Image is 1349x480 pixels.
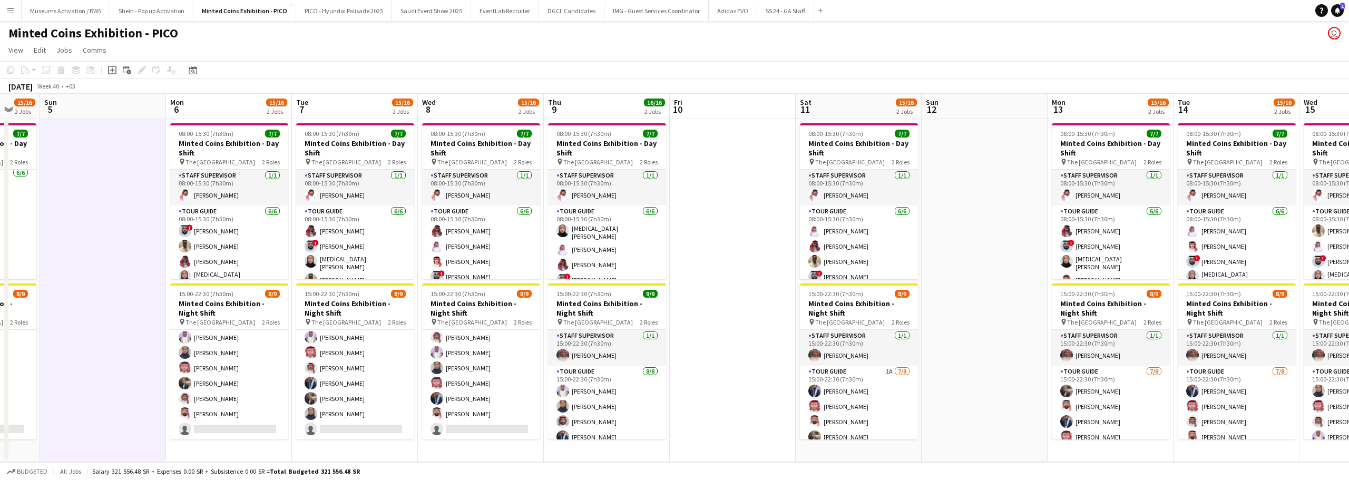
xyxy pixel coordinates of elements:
[1067,158,1137,166] span: The [GEOGRAPHIC_DATA]
[1178,97,1190,107] span: Tue
[514,158,532,166] span: 2 Roles
[1193,318,1263,326] span: The [GEOGRAPHIC_DATA]
[30,43,50,57] a: Edit
[1186,130,1241,138] span: 08:00-15:30 (7h30m)
[438,270,445,277] span: !
[388,318,406,326] span: 2 Roles
[548,123,666,279] app-job-card: 08:00-15:30 (7h30m)7/7Minted Coins Exhibition - Day Shift The [GEOGRAPHIC_DATA]2 RolesStaff Super...
[816,270,823,277] span: !
[1178,123,1296,279] app-job-card: 08:00-15:30 (7h30m)7/7Minted Coins Exhibition - Day Shift The [GEOGRAPHIC_DATA]2 RolesStaff Super...
[422,297,540,439] app-card-role: Tour Guide7/815:00-22:30 (7h30m)[PERSON_NAME][PERSON_NAME][PERSON_NAME][PERSON_NAME][PERSON_NAME]...
[548,283,666,439] app-job-card: 15:00-22:30 (7h30m)9/9Minted Coins Exhibition - Night Shift The [GEOGRAPHIC_DATA]2 RolesStaff Sup...
[1269,318,1287,326] span: 2 Roles
[1331,4,1344,17] a: 1
[8,45,23,55] span: View
[548,170,666,205] app-card-role: Staff Supervisor1/108:00-15:30 (7h30m)[PERSON_NAME]
[14,99,35,106] span: 15/16
[8,81,33,92] div: [DATE]
[312,240,319,246] span: !
[13,290,28,298] span: 8/9
[1052,123,1170,279] app-job-card: 08:00-15:30 (7h30m)7/7Minted Coins Exhibition - Day Shift The [GEOGRAPHIC_DATA]2 RolesStaff Super...
[800,283,918,439] app-job-card: 15:00-22:30 (7h30m)8/9Minted Coins Exhibition - Night Shift The [GEOGRAPHIC_DATA]2 RolesStaff Sup...
[422,170,540,205] app-card-role: Staff Supervisor1/108:00-15:30 (7h30m)[PERSON_NAME]
[895,130,910,138] span: 7/7
[391,130,406,138] span: 7/7
[392,1,471,21] button: Saudi Event Show 2025
[422,123,540,279] div: 08:00-15:30 (7h30m)7/7Minted Coins Exhibition - Day Shift The [GEOGRAPHIC_DATA]2 RolesStaff Super...
[1176,103,1190,115] span: 14
[800,299,918,318] h3: Minted Coins Exhibition - Night Shift
[1052,97,1065,107] span: Mon
[800,205,918,321] app-card-role: Tour Guide6/608:00-15:30 (7h30m)[PERSON_NAME][PERSON_NAME][PERSON_NAME]![PERSON_NAME]
[1178,170,1296,205] app-card-role: Staff Supervisor1/108:00-15:30 (7h30m)[PERSON_NAME]
[15,107,35,115] div: 2 Jobs
[548,299,666,318] h3: Minted Coins Exhibition - Night Shift
[83,45,106,55] span: Comms
[179,130,233,138] span: 08:00-15:30 (7h30m)
[391,290,406,298] span: 8/9
[422,283,540,439] div: 15:00-22:30 (7h30m)8/9Minted Coins Exhibition - Night Shift The [GEOGRAPHIC_DATA]2 Roles[PERSON_N...
[296,170,414,205] app-card-role: Staff Supervisor1/108:00-15:30 (7h30m)[PERSON_NAME]
[296,123,414,279] div: 08:00-15:30 (7h30m)7/7Minted Coins Exhibition - Day Shift The [GEOGRAPHIC_DATA]2 RolesStaff Super...
[437,158,507,166] span: The [GEOGRAPHIC_DATA]
[1052,283,1170,439] div: 15:00-22:30 (7h30m)8/9Minted Coins Exhibition - Night Shift The [GEOGRAPHIC_DATA]2 RolesStaff Sup...
[546,103,561,115] span: 9
[548,97,561,107] span: Thu
[170,123,288,279] app-job-card: 08:00-15:30 (7h30m)7/7Minted Coins Exhibition - Day Shift The [GEOGRAPHIC_DATA]2 RolesStaff Super...
[709,1,757,21] button: Adidas EVO
[169,103,184,115] span: 6
[296,283,414,439] app-job-card: 15:00-22:30 (7h30m)8/9Minted Coins Exhibition - Night Shift The [GEOGRAPHIC_DATA]2 Roles[PERSON_N...
[65,82,75,90] div: +03
[1178,283,1296,439] app-job-card: 15:00-22:30 (7h30m)8/9Minted Coins Exhibition - Night Shift The [GEOGRAPHIC_DATA]2 RolesStaff Sup...
[896,99,917,106] span: 15/16
[1060,130,1115,138] span: 08:00-15:30 (7h30m)
[92,467,360,475] div: Salary 321 556.48 SR + Expenses 0.00 SR + Subsistence 0.00 SR =
[926,97,939,107] span: Sun
[519,107,539,115] div: 2 Jobs
[179,290,233,298] span: 15:00-22:30 (7h30m)
[185,318,255,326] span: The [GEOGRAPHIC_DATA]
[22,1,110,21] button: Museums Activation / BWS
[808,290,863,298] span: 15:00-22:30 (7h30m)
[548,139,666,158] h3: Minted Coins Exhibition - Day Shift
[517,290,532,298] span: 8/9
[640,158,658,166] span: 2 Roles
[471,1,539,21] button: EventLab Recruiter
[265,290,280,298] span: 8/9
[393,107,413,115] div: 2 Jobs
[270,467,360,475] span: Total Budgeted 321 556.48 SR
[672,103,682,115] span: 10
[896,107,916,115] div: 2 Jobs
[563,318,633,326] span: The [GEOGRAPHIC_DATA]
[757,1,814,21] button: SS 24 - GA Staff
[644,99,665,106] span: 16/16
[643,130,658,138] span: 7/7
[262,158,280,166] span: 2 Roles
[35,82,61,90] span: Week 40
[4,43,27,57] a: View
[1273,130,1287,138] span: 7/7
[296,205,414,321] app-card-role: Tour Guide6/608:00-15:30 (7h30m)[PERSON_NAME]![PERSON_NAME][MEDICAL_DATA][PERSON_NAME][PERSON_NAME]
[422,205,540,321] app-card-role: Tour Guide6/608:00-15:30 (7h30m)[PERSON_NAME][PERSON_NAME][PERSON_NAME]![PERSON_NAME]
[892,318,910,326] span: 2 Roles
[604,1,709,21] button: IMG - Guest Services Coordinator
[517,130,532,138] span: 7/7
[296,97,308,107] span: Tue
[1328,27,1341,40] app-user-avatar: Salman AlQurni
[1269,158,1287,166] span: 2 Roles
[170,170,288,205] app-card-role: Staff Supervisor1/108:00-15:30 (7h30m)[PERSON_NAME]
[1178,139,1296,158] h3: Minted Coins Exhibition - Day Shift
[644,107,664,115] div: 2 Jobs
[170,97,184,107] span: Mon
[1052,205,1170,321] app-card-role: Tour Guide6/608:00-15:30 (7h30m)[PERSON_NAME]![PERSON_NAME][MEDICAL_DATA][PERSON_NAME][PERSON_NAME]
[1178,205,1296,321] app-card-role: Tour Guide6/608:00-15:30 (7h30m)[PERSON_NAME][PERSON_NAME]![PERSON_NAME][MEDICAL_DATA][PERSON_NAME]
[800,139,918,158] h3: Minted Coins Exhibition - Day Shift
[422,97,436,107] span: Wed
[800,97,812,107] span: Sat
[52,43,76,57] a: Jobs
[1147,290,1161,298] span: 8/9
